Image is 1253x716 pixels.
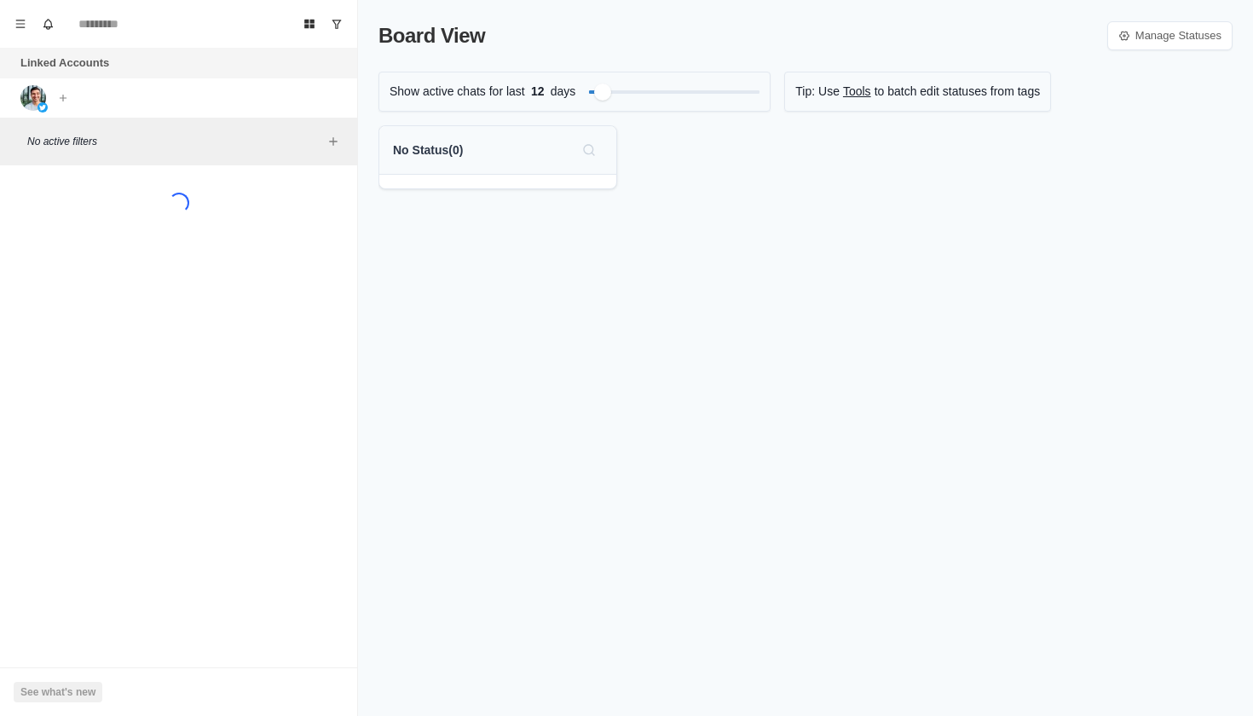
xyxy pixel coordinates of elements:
a: Tools [843,83,871,101]
p: Show active chats for last [390,83,525,101]
p: days [551,83,576,101]
button: Add account [53,88,73,108]
p: Board View [378,20,485,51]
img: picture [20,85,46,111]
p: Tip: Use [795,83,840,101]
p: to batch edit statuses from tags [875,83,1041,101]
a: Manage Statuses [1107,21,1233,50]
button: Show unread conversations [323,10,350,38]
img: picture [38,102,48,113]
button: Board View [296,10,323,38]
button: Notifications [34,10,61,38]
div: Filter by activity days [594,84,611,101]
p: No Status ( 0 ) [393,141,463,159]
span: 12 [525,83,551,101]
p: No active filters [27,134,323,149]
button: Search [575,136,603,164]
button: See what's new [14,682,102,702]
button: Menu [7,10,34,38]
button: Add filters [323,131,344,152]
p: Linked Accounts [20,55,109,72]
